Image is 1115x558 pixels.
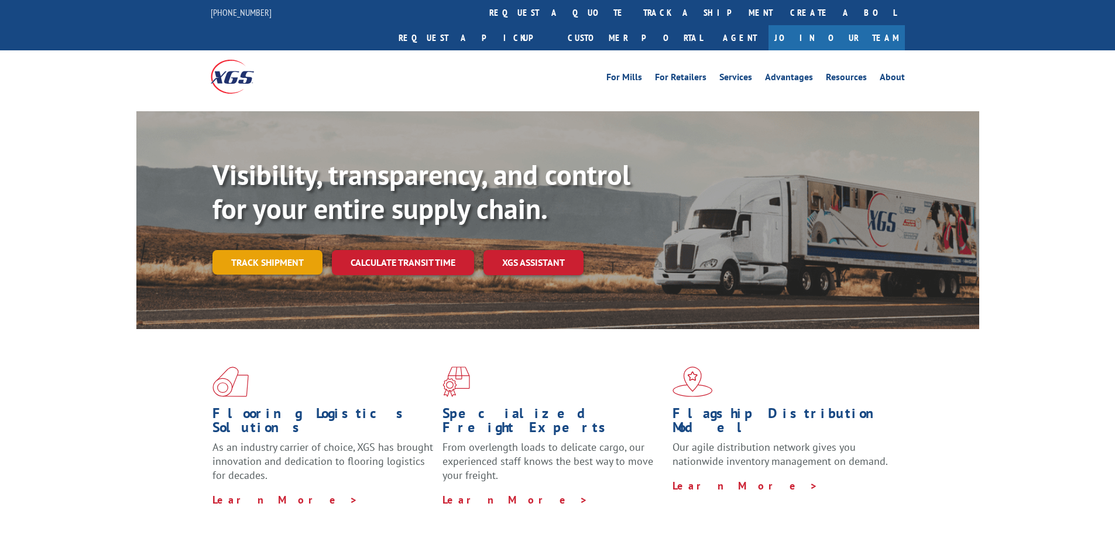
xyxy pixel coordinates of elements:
a: Agent [711,25,769,50]
h1: Flooring Logistics Solutions [212,406,434,440]
a: Track shipment [212,250,323,275]
a: Learn More > [212,493,358,506]
span: As an industry carrier of choice, XGS has brought innovation and dedication to flooring logistics... [212,440,433,482]
a: Advantages [765,73,813,85]
b: Visibility, transparency, and control for your entire supply chain. [212,156,630,227]
p: From overlength loads to delicate cargo, our experienced staff knows the best way to move your fr... [442,440,664,492]
img: xgs-icon-focused-on-flooring-red [442,367,470,397]
a: Customer Portal [559,25,711,50]
img: xgs-icon-flagship-distribution-model-red [673,367,713,397]
a: [PHONE_NUMBER] [211,6,272,18]
a: XGS ASSISTANT [483,250,584,275]
a: Join Our Team [769,25,905,50]
a: Learn More > [442,493,588,506]
a: Learn More > [673,479,818,492]
span: Our agile distribution network gives you nationwide inventory management on demand. [673,440,888,468]
a: Request a pickup [390,25,559,50]
img: xgs-icon-total-supply-chain-intelligence-red [212,367,249,397]
h1: Specialized Freight Experts [442,406,664,440]
a: For Retailers [655,73,706,85]
a: Resources [826,73,867,85]
a: For Mills [606,73,642,85]
h1: Flagship Distribution Model [673,406,894,440]
a: Calculate transit time [332,250,474,275]
a: Services [719,73,752,85]
a: About [880,73,905,85]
